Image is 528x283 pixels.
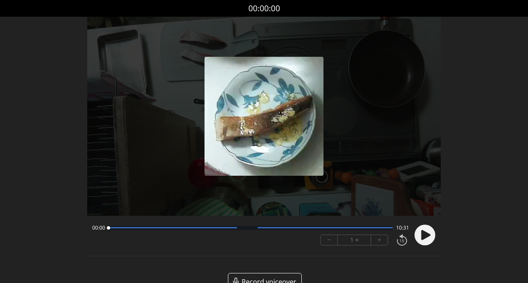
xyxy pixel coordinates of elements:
div: 1 × [338,235,371,245]
span: 00:00 [92,225,105,231]
button: − [321,235,338,245]
button: + [371,235,388,245]
img: Poster Image [205,57,323,176]
span: 10:31 [396,225,409,231]
a: 00:00:00 [248,3,280,15]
